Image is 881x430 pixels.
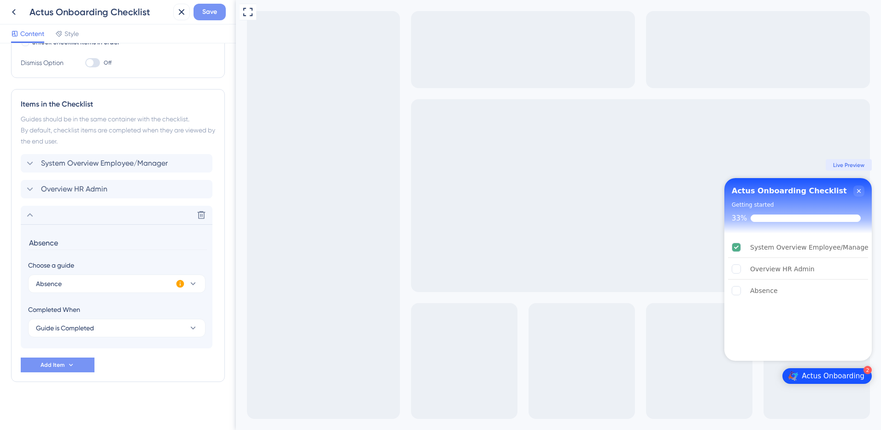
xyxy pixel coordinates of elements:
[496,185,611,197] div: Actus Onboarding Checklist
[202,6,217,18] span: Save
[21,99,215,110] div: Items in the Checklist
[628,366,636,374] div: 2
[28,304,206,315] div: Completed When
[28,260,205,271] div: Choose a guide
[41,184,107,195] span: Overview HR Admin
[28,236,207,250] input: Header
[20,28,44,39] span: Content
[488,178,636,361] div: Checklist Container
[492,259,632,280] div: Overview HR Admin is incomplete.
[492,237,632,258] div: System Overview Employee/Manager is complete.
[28,275,206,293] button: Absence
[496,214,628,222] div: Checklist progress: 33%
[21,113,215,147] div: Guides should be in the same container with the checklist. By default, checklist items are comple...
[65,28,79,39] span: Style
[492,281,632,301] div: Absence is incomplete.
[617,185,628,197] div: Close Checklist
[21,57,67,68] div: Dismiss Option
[597,161,628,169] span: Live Preview
[28,319,206,337] button: Guide is Completed
[496,214,511,222] div: 33%
[552,371,562,381] img: launcher-image-alternative-text
[29,6,170,18] div: Actus Onboarding Checklist
[488,233,636,362] div: Checklist items
[194,4,226,20] button: Save
[496,200,538,209] div: Getting started
[41,361,65,369] span: Add Item
[566,371,628,381] div: Actus Onboarding
[104,59,112,66] span: Off
[41,158,168,169] span: System Overview Employee/Manager
[36,278,62,289] span: Absence
[21,358,94,372] button: Add Item
[514,285,542,296] div: Absence
[36,322,94,334] span: Guide is Completed
[514,263,579,275] div: Overview HR Admin
[546,368,636,384] div: Open Actus Onboarding checklist, remaining modules: 2
[514,242,635,253] div: System Overview Employee/Manager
